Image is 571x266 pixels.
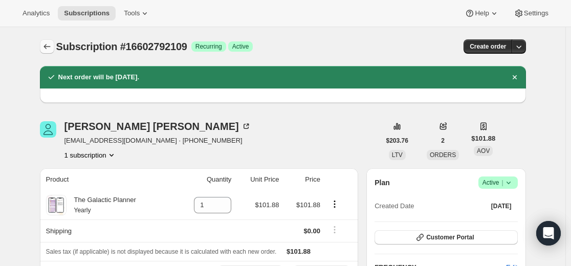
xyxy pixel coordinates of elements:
button: Tools [118,6,156,20]
span: Tools [124,9,140,17]
span: Customer Portal [426,233,474,241]
span: Active [232,42,249,51]
th: Product [40,168,175,191]
span: Subscriptions [64,9,109,17]
small: Yearly [74,207,91,214]
button: 2 [435,134,451,148]
th: Shipping [40,219,175,242]
span: $203.76 [386,137,408,145]
span: Sales tax (if applicable) is not displayed because it is calculated with each new order. [46,248,277,255]
button: Settings [508,6,555,20]
button: $203.76 [380,134,414,148]
button: Dismiss notification [508,70,522,84]
button: Subscriptions [58,6,116,20]
span: Settings [524,9,548,17]
div: [PERSON_NAME] [PERSON_NAME] [64,121,251,131]
span: Help [475,9,489,17]
button: Product actions [326,198,343,210]
span: Create order [470,42,506,51]
span: $101.88 [296,201,320,209]
h2: Plan [375,178,390,188]
h2: Next order will be [DATE]. [58,72,140,82]
span: $101.88 [287,248,311,255]
span: Colleen Connolly [40,121,56,138]
span: LTV [392,151,403,159]
th: Quantity [175,168,235,191]
button: Customer Portal [375,230,517,245]
span: | [501,179,503,187]
span: Created Date [375,201,414,211]
span: Recurring [195,42,222,51]
button: Create order [464,39,512,54]
span: [EMAIL_ADDRESS][DOMAIN_NAME] · [PHONE_NUMBER] [64,136,251,146]
img: product img [47,195,65,215]
span: 2 [441,137,445,145]
span: Analytics [23,9,50,17]
button: Product actions [64,150,117,160]
button: Analytics [16,6,56,20]
button: Shipping actions [326,224,343,235]
th: Price [282,168,323,191]
span: ORDERS [430,151,456,159]
button: Subscriptions [40,39,54,54]
th: Unit Price [234,168,282,191]
span: $0.00 [303,227,320,235]
span: Active [482,178,514,188]
div: The Galactic Planner [67,195,136,215]
div: Open Intercom Messenger [536,221,561,246]
span: [DATE] [491,202,512,210]
button: [DATE] [485,199,518,213]
button: Help [458,6,505,20]
span: $101.88 [255,201,279,209]
span: Subscription #16602792109 [56,41,187,52]
span: $101.88 [471,134,495,144]
span: AOV [477,147,490,154]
